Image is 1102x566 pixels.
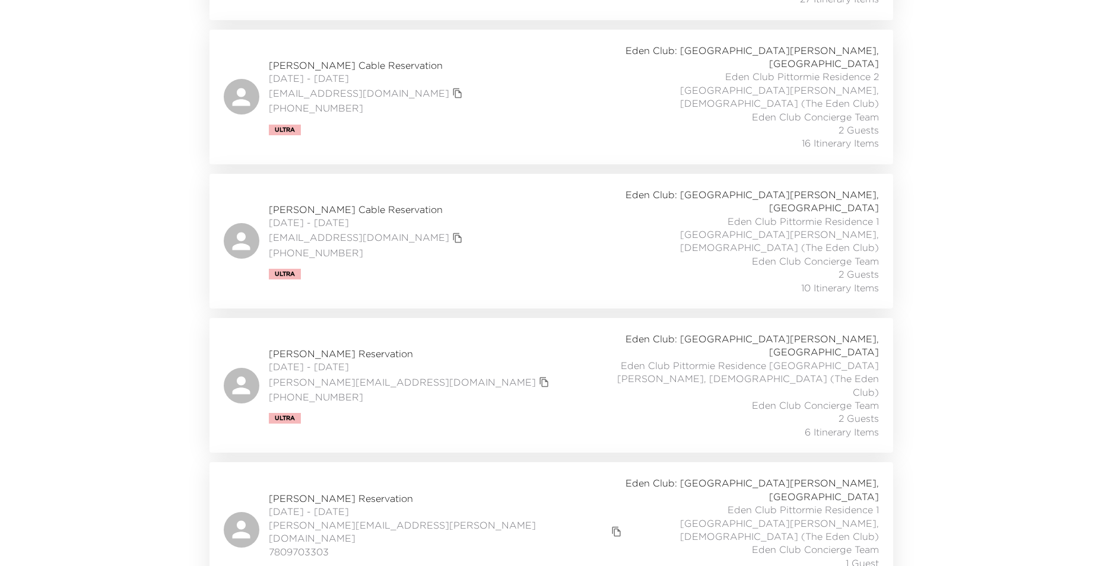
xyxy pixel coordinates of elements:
a: [EMAIL_ADDRESS][DOMAIN_NAME] [269,231,449,244]
span: [DATE] - [DATE] [269,505,625,518]
span: [DATE] - [DATE] [269,360,552,373]
button: copy primary member email [536,374,552,390]
span: Eden Club: [GEOGRAPHIC_DATA][PERSON_NAME], [GEOGRAPHIC_DATA] [617,44,879,71]
button: copy primary member email [608,523,625,540]
span: 2 Guests [839,268,879,281]
span: [PHONE_NUMBER] [269,390,552,403]
span: Eden Club Pittormie Residence 2 [GEOGRAPHIC_DATA][PERSON_NAME], [DEMOGRAPHIC_DATA] (The Eden Club) [617,70,879,110]
span: [PERSON_NAME] Cable Reservation [269,203,466,216]
span: 7809703303 [269,545,625,558]
span: Eden Club Pittormie Residence 1 [GEOGRAPHIC_DATA][PERSON_NAME], [DEMOGRAPHIC_DATA] (The Eden Club) [625,503,878,543]
span: Ultra [275,271,295,278]
span: Eden Club Pittormie Residence 1 [GEOGRAPHIC_DATA][PERSON_NAME], [DEMOGRAPHIC_DATA] (The Eden Club) [617,215,879,255]
span: Ultra [275,415,295,422]
a: [PERSON_NAME] Reservation[DATE] - [DATE][PERSON_NAME][EMAIL_ADDRESS][DOMAIN_NAME]copy primary mem... [209,318,893,453]
span: [PERSON_NAME] Reservation [269,347,552,360]
span: Eden Club Concierge Team [752,255,879,268]
a: [PERSON_NAME] Cable Reservation[DATE] - [DATE][EMAIL_ADDRESS][DOMAIN_NAME]copy primary member ema... [209,174,893,309]
span: [PERSON_NAME] Reservation [269,492,625,505]
a: [PERSON_NAME][EMAIL_ADDRESS][DOMAIN_NAME] [269,376,536,389]
span: Eden Club Concierge Team [752,110,879,123]
span: [PHONE_NUMBER] [269,246,466,259]
a: [PERSON_NAME][EMAIL_ADDRESS][PERSON_NAME][DOMAIN_NAME] [269,519,609,545]
span: Eden Club: [GEOGRAPHIC_DATA][PERSON_NAME], [GEOGRAPHIC_DATA] [625,476,878,503]
button: copy primary member email [449,230,466,246]
span: Eden Club Concierge Team [752,543,879,556]
span: [PERSON_NAME] Cable Reservation [269,59,466,72]
span: 16 Itinerary Items [802,136,879,150]
button: copy primary member email [449,85,466,101]
span: 6 Itinerary Items [805,425,879,438]
span: Eden Club Pittormie Residence [GEOGRAPHIC_DATA][PERSON_NAME], [DEMOGRAPHIC_DATA] (The Eden Club) [617,359,879,399]
a: [PERSON_NAME] Cable Reservation[DATE] - [DATE][EMAIL_ADDRESS][DOMAIN_NAME]copy primary member ema... [209,30,893,164]
span: [DATE] - [DATE] [269,216,466,229]
span: 10 Itinerary Items [801,281,879,294]
span: 2 Guests [839,412,879,425]
span: Eden Club Concierge Team [752,399,879,412]
span: Ultra [275,126,295,133]
span: 2 Guests [839,123,879,136]
span: Eden Club: [GEOGRAPHIC_DATA][PERSON_NAME], [GEOGRAPHIC_DATA] [617,188,879,215]
span: [DATE] - [DATE] [269,72,466,85]
span: Eden Club: [GEOGRAPHIC_DATA][PERSON_NAME], [GEOGRAPHIC_DATA] [617,332,879,359]
span: [PHONE_NUMBER] [269,101,466,115]
a: [EMAIL_ADDRESS][DOMAIN_NAME] [269,87,449,100]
